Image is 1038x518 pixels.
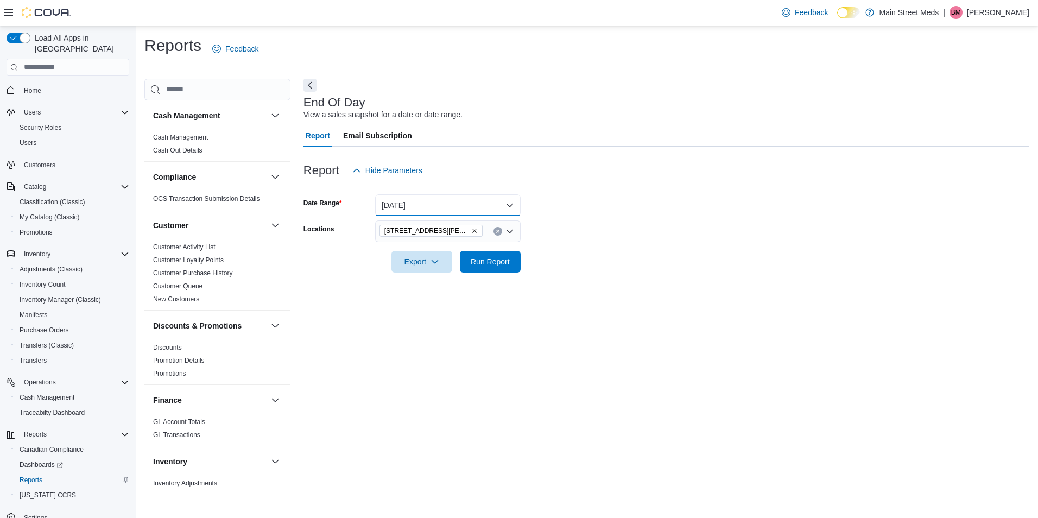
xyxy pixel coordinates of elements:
div: View a sales snapshot for a date or date range. [303,109,463,121]
button: Classification (Classic) [11,194,134,210]
h3: Report [303,164,339,177]
button: Finance [153,395,267,406]
span: Feedback [795,7,828,18]
p: Main Street Meds [879,6,939,19]
span: Feedback [225,43,258,54]
span: Catalog [24,182,46,191]
span: Inventory Manager (Classic) [20,295,101,304]
span: Reports [20,476,42,484]
div: Blake Martin [950,6,963,19]
a: Dashboards [15,458,67,471]
a: Security Roles [15,121,66,134]
button: Run Report [460,251,521,273]
span: Classification (Classic) [15,195,129,209]
a: Users [15,136,41,149]
span: Transfers [15,354,129,367]
h1: Reports [144,35,201,56]
a: Promotions [15,226,57,239]
span: Purchase Orders [15,324,129,337]
button: Transfers (Classic) [11,338,134,353]
a: Cash Management [153,134,208,141]
span: Purchase Orders [20,326,69,334]
button: Remove 4555 S Mingo Rd from selection in this group [471,228,478,234]
button: Canadian Compliance [11,442,134,457]
a: OCS Transaction Submission Details [153,195,260,203]
a: GL Transactions [153,431,200,439]
button: Users [2,105,134,120]
span: Washington CCRS [15,489,129,502]
span: Manifests [20,311,47,319]
button: My Catalog (Classic) [11,210,134,225]
p: [PERSON_NAME] [967,6,1029,19]
a: Customer Activity List [153,243,216,251]
span: GL Account Totals [153,418,205,426]
h3: Discounts & Promotions [153,320,242,331]
button: Inventory [153,456,267,467]
span: Cash Out Details [153,146,202,155]
button: Open list of options [505,227,514,236]
button: Inventory [2,247,134,262]
a: My Catalog (Classic) [15,211,84,224]
div: Finance [144,415,290,446]
span: Reports [20,428,129,441]
span: Operations [24,378,56,387]
a: Inventory Manager (Classic) [15,293,105,306]
button: Inventory Manager (Classic) [11,292,134,307]
div: Cash Management [144,131,290,161]
a: Feedback [208,38,263,60]
button: Compliance [269,170,282,184]
span: Customers [20,158,129,172]
span: Inventory [20,248,129,261]
button: Promotions [11,225,134,240]
a: Inventory Adjustments [153,479,217,487]
span: Cash Management [153,133,208,142]
a: Promotions [153,370,186,377]
a: Home [20,84,46,97]
span: Reports [24,430,47,439]
a: Traceabilty Dashboard [15,406,89,419]
span: Promotions [20,228,53,237]
button: Customer [153,220,267,231]
button: Clear input [493,227,502,236]
button: Next [303,79,317,92]
button: Cash Management [153,110,267,121]
span: Cash Management [15,391,129,404]
button: Inventory [20,248,55,261]
a: Customers [20,159,60,172]
p: | [943,6,945,19]
span: Dark Mode [837,18,838,19]
a: Customer Purchase History [153,269,233,277]
a: Customer Loyalty Points [153,256,224,264]
button: Security Roles [11,120,134,135]
div: Discounts & Promotions [144,341,290,384]
span: Run Report [471,256,510,267]
button: [US_STATE] CCRS [11,488,134,503]
span: Export [398,251,446,273]
span: Users [20,106,129,119]
button: Customers [2,157,134,173]
span: Discounts [153,343,182,352]
button: Reports [20,428,51,441]
button: Hide Parameters [348,160,427,181]
button: Catalog [2,179,134,194]
button: Customer [269,219,282,232]
a: Discounts [153,344,182,351]
span: Inventory Manager (Classic) [15,293,129,306]
span: Users [20,138,36,147]
a: Cash Management [15,391,79,404]
span: Email Subscription [343,125,412,147]
span: New Customers [153,295,199,304]
span: Traceabilty Dashboard [20,408,85,417]
input: Dark Mode [837,7,860,18]
span: Users [15,136,129,149]
button: Traceabilty Dashboard [11,405,134,420]
span: Traceabilty Dashboard [15,406,129,419]
span: Reports [15,473,129,487]
span: My Catalog (Classic) [15,211,129,224]
h3: Cash Management [153,110,220,121]
a: Cash Out Details [153,147,202,154]
button: Adjustments (Classic) [11,262,134,277]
